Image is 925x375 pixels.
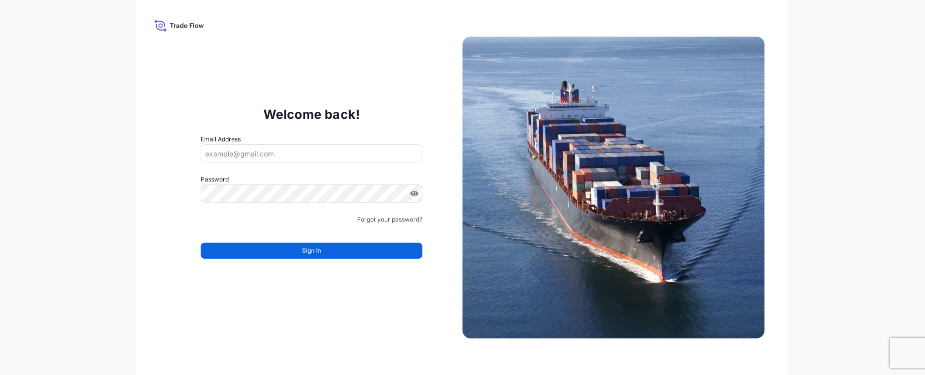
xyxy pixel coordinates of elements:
span: Sign In [302,246,321,256]
img: Ship illustration [462,37,764,338]
label: Email Address [201,134,241,144]
a: Forgot your password? [357,215,422,225]
button: Sign In [201,243,422,259]
p: Welcome back! [263,106,360,122]
button: Show password [410,190,418,198]
label: Password [201,174,422,184]
input: example@gmail.com [201,144,422,162]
